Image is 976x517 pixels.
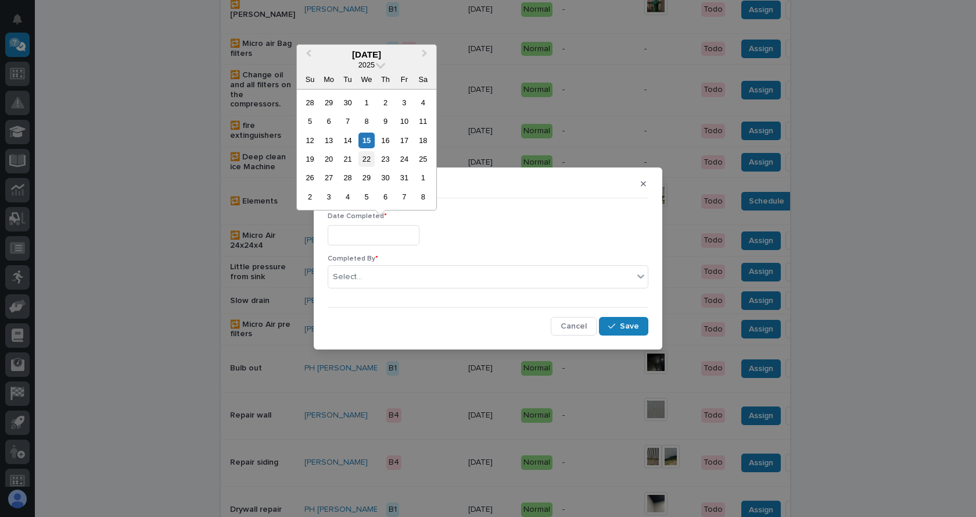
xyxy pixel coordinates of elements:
button: Next Month [417,46,435,65]
div: Th [378,72,393,87]
div: Choose Sunday, October 5th, 2025 [302,113,318,129]
div: Choose Wednesday, October 1st, 2025 [358,95,374,110]
div: Choose Sunday, October 19th, 2025 [302,151,318,167]
span: Completed By [328,255,378,262]
div: Choose Friday, October 10th, 2025 [396,113,412,129]
span: Date Completed [328,213,387,220]
div: Choose Sunday, September 28th, 2025 [302,95,318,110]
div: Choose Thursday, October 23rd, 2025 [378,151,393,167]
div: Choose Sunday, November 2nd, 2025 [302,189,318,205]
div: We [358,72,374,87]
div: Choose Friday, October 17th, 2025 [396,133,412,148]
div: Choose Monday, October 27th, 2025 [321,170,336,186]
div: Select... [333,271,362,283]
div: Tu [340,72,356,87]
div: Choose Saturday, October 11th, 2025 [415,113,431,129]
div: Su [302,72,318,87]
div: [DATE] [297,49,436,60]
div: Choose Thursday, November 6th, 2025 [378,189,393,205]
div: Choose Saturday, October 18th, 2025 [415,133,431,148]
div: Choose Thursday, October 16th, 2025 [378,133,393,148]
button: Cancel [551,317,597,336]
div: Mo [321,72,336,87]
div: Choose Wednesday, October 8th, 2025 [358,113,374,129]
div: month 2025-10 [300,93,432,206]
div: Choose Friday, October 24th, 2025 [396,151,412,167]
div: Choose Friday, November 7th, 2025 [396,189,412,205]
div: Choose Monday, October 20th, 2025 [321,151,336,167]
div: Choose Friday, October 3rd, 2025 [396,95,412,110]
div: Choose Tuesday, October 14th, 2025 [340,133,356,148]
div: Choose Tuesday, November 4th, 2025 [340,189,356,205]
div: Choose Wednesday, October 15th, 2025 [358,133,374,148]
button: Previous Month [298,46,317,65]
div: Choose Monday, November 3rd, 2025 [321,189,336,205]
div: Choose Monday, October 13th, 2025 [321,133,336,148]
div: Choose Thursday, October 30th, 2025 [378,170,393,186]
div: Fr [396,72,412,87]
div: Choose Tuesday, October 28th, 2025 [340,170,356,186]
div: Choose Saturday, October 25th, 2025 [415,151,431,167]
button: Save [599,317,648,336]
div: Choose Wednesday, November 5th, 2025 [358,189,374,205]
span: Cancel [561,321,587,331]
span: Save [620,321,639,331]
div: Choose Wednesday, October 29th, 2025 [358,170,374,186]
div: Choose Saturday, November 1st, 2025 [415,170,431,186]
div: Choose Tuesday, October 7th, 2025 [340,113,356,129]
div: Choose Tuesday, October 21st, 2025 [340,151,356,167]
div: Choose Thursday, October 2nd, 2025 [378,95,393,110]
div: Choose Monday, October 6th, 2025 [321,113,336,129]
div: Choose Thursday, October 9th, 2025 [378,113,393,129]
div: Choose Friday, October 31st, 2025 [396,170,412,186]
div: Choose Monday, September 29th, 2025 [321,95,336,110]
div: Choose Saturday, November 8th, 2025 [415,189,431,205]
div: Sa [415,72,431,87]
div: Choose Wednesday, October 22nd, 2025 [358,151,374,167]
div: Choose Tuesday, September 30th, 2025 [340,95,356,110]
div: Choose Sunday, October 12th, 2025 [302,133,318,148]
span: 2025 [358,60,375,69]
div: Choose Saturday, October 4th, 2025 [415,95,431,110]
div: Choose Sunday, October 26th, 2025 [302,170,318,186]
